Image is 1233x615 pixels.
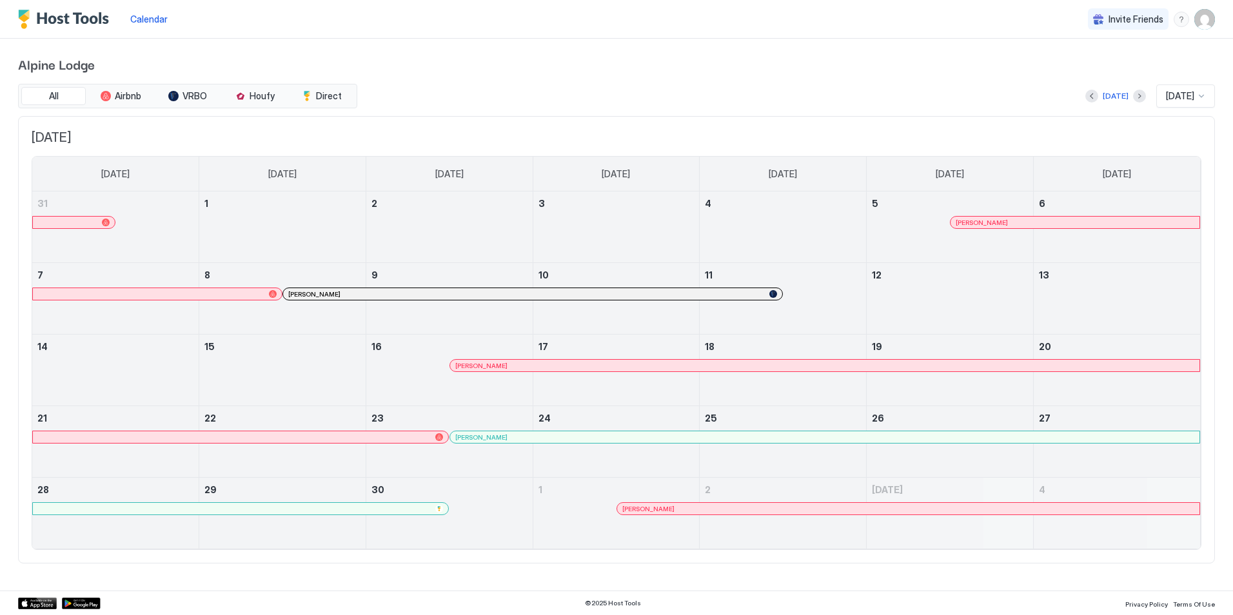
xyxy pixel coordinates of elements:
div: [PERSON_NAME] [622,505,1194,513]
span: 18 [705,341,715,352]
a: Saturday [1090,157,1144,191]
span: 21 [37,413,47,424]
button: Houfy [222,87,287,105]
span: 9 [371,269,378,280]
a: September 25, 2025 [700,406,866,430]
span: 30 [371,484,384,495]
td: September 26, 2025 [867,406,1034,478]
td: September 17, 2025 [533,335,700,406]
td: September 21, 2025 [32,406,199,478]
span: Calendar [130,14,168,24]
span: 4 [705,198,711,209]
a: September 4, 2025 [700,191,866,215]
td: September 5, 2025 [867,191,1034,263]
td: September 30, 2025 [366,478,533,549]
span: Airbnb [115,90,141,102]
span: 11 [705,269,713,280]
td: October 3, 2025 [867,478,1034,549]
span: 2 [705,484,711,495]
span: 31 [37,198,48,209]
td: September 12, 2025 [867,263,1034,335]
a: September 14, 2025 [32,335,199,358]
span: Invite Friends [1109,14,1163,25]
td: September 22, 2025 [199,406,366,478]
span: [PERSON_NAME] [455,362,508,370]
a: September 6, 2025 [1034,191,1200,215]
td: September 9, 2025 [366,263,533,335]
td: September 4, 2025 [700,191,867,263]
a: Terms Of Use [1173,596,1215,610]
a: October 2, 2025 [700,478,866,502]
span: 14 [37,341,48,352]
span: Direct [316,90,342,102]
div: menu [1174,12,1189,27]
span: 13 [1039,269,1049,280]
button: VRBO [155,87,220,105]
span: Houfy [250,90,275,102]
a: September 21, 2025 [32,406,199,430]
span: 27 [1039,413,1051,424]
div: [DATE] [1103,90,1129,102]
a: October 1, 2025 [533,478,700,502]
span: [DATE] [1103,168,1131,180]
div: Google Play Store [62,598,101,609]
span: 22 [204,413,216,424]
span: 1 [204,198,208,209]
span: All [49,90,59,102]
span: 28 [37,484,49,495]
a: September 11, 2025 [700,263,866,287]
span: 25 [705,413,717,424]
span: Privacy Policy [1125,600,1168,608]
a: September 7, 2025 [32,263,199,287]
div: User profile [1194,9,1215,30]
span: 8 [204,269,210,280]
a: Friday [923,157,977,191]
a: September 8, 2025 [199,263,366,287]
a: Calendar [130,12,168,26]
td: August 31, 2025 [32,191,199,263]
a: September 5, 2025 [867,191,1033,215]
span: 3 [538,198,545,209]
a: September 22, 2025 [199,406,366,430]
td: September 6, 2025 [1033,191,1200,263]
a: October 3, 2025 [867,478,1033,502]
a: September 23, 2025 [366,406,533,430]
span: [DATE] [602,168,630,180]
td: September 19, 2025 [867,335,1034,406]
button: Next month [1133,90,1146,102]
td: September 2, 2025 [366,191,533,263]
a: September 2, 2025 [366,191,533,215]
span: 15 [204,341,215,352]
span: [DATE] [936,168,964,180]
a: September 3, 2025 [533,191,700,215]
a: October 4, 2025 [1034,478,1200,502]
button: Previous month [1085,90,1098,102]
span: [DATE] [435,168,464,180]
a: September 27, 2025 [1034,406,1200,430]
td: September 25, 2025 [700,406,867,478]
span: 23 [371,413,384,424]
a: Sunday [88,157,143,191]
button: [DATE] [1101,88,1130,104]
td: September 3, 2025 [533,191,700,263]
span: 4 [1039,484,1045,495]
span: VRBO [182,90,207,102]
td: September 15, 2025 [199,335,366,406]
div: [PERSON_NAME] [288,290,776,298]
span: [DATE] [872,484,903,495]
a: Privacy Policy [1125,596,1168,610]
a: September 29, 2025 [199,478,366,502]
a: September 12, 2025 [867,263,1033,287]
a: September 10, 2025 [533,263,700,287]
div: App Store [18,598,57,609]
a: September 15, 2025 [199,335,366,358]
td: October 4, 2025 [1033,478,1200,549]
div: [PERSON_NAME] [455,433,1194,442]
td: September 14, 2025 [32,335,199,406]
a: September 20, 2025 [1034,335,1200,358]
td: September 28, 2025 [32,478,199,549]
a: Wednesday [589,157,643,191]
td: September 24, 2025 [533,406,700,478]
a: Tuesday [422,157,477,191]
span: [PERSON_NAME] [288,290,340,298]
